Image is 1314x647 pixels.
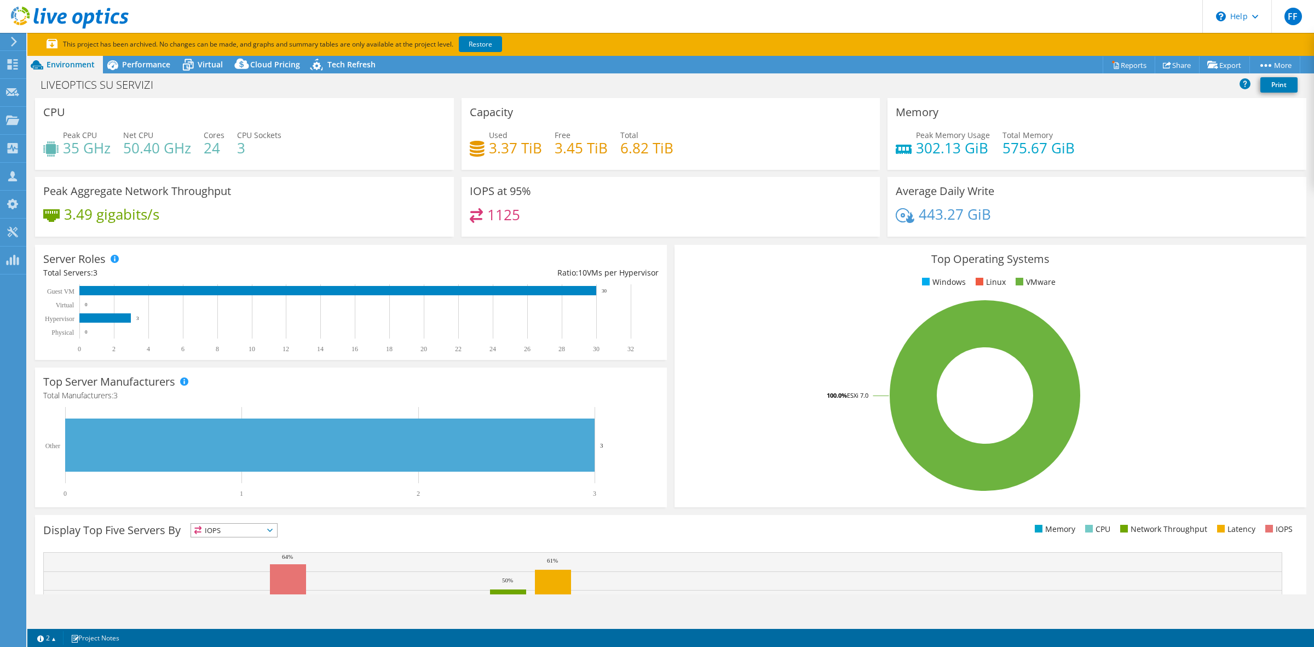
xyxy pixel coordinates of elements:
[240,490,243,497] text: 1
[47,288,74,295] text: Guest VM
[459,36,502,52] a: Restore
[1117,523,1207,535] li: Network Throughput
[1002,142,1075,154] h4: 575.67 GiB
[147,345,150,353] text: 4
[63,130,97,140] span: Peak CPU
[351,345,358,353] text: 16
[919,276,966,288] li: Windows
[470,106,513,118] h3: Capacity
[123,142,191,154] h4: 50.40 GHz
[113,390,118,400] span: 3
[489,345,496,353] text: 24
[578,267,587,278] span: 10
[1249,56,1300,73] a: More
[896,185,994,197] h3: Average Daily Write
[64,490,67,497] text: 0
[181,345,185,353] text: 6
[420,345,427,353] text: 20
[204,142,224,154] h4: 24
[1103,56,1155,73] a: Reports
[250,59,300,70] span: Cloud Pricing
[237,142,281,154] h4: 3
[1216,12,1226,21] svg: \n
[593,345,600,353] text: 30
[916,142,990,154] h4: 302.13 GiB
[827,391,847,399] tspan: 100.0%
[43,267,351,279] div: Total Servers:
[112,345,116,353] text: 2
[198,59,223,70] span: Virtual
[1002,130,1053,140] span: Total Memory
[283,345,289,353] text: 12
[327,59,376,70] span: Tech Refresh
[351,267,659,279] div: Ratio: VMs per Hypervisor
[627,345,634,353] text: 32
[30,631,64,645] a: 2
[85,302,88,307] text: 0
[683,253,1298,265] h3: Top Operating Systems
[122,59,170,70] span: Performance
[56,301,74,309] text: Virtual
[489,130,508,140] span: Used
[386,345,393,353] text: 18
[43,253,106,265] h3: Server Roles
[455,345,462,353] text: 22
[43,390,659,402] h4: Total Manufacturers:
[249,345,255,353] text: 10
[1013,276,1056,288] li: VMware
[1199,56,1250,73] a: Export
[1260,77,1298,93] a: Print
[45,442,60,450] text: Other
[547,557,558,564] text: 61%
[470,185,531,197] h3: IOPS at 95%
[43,185,231,197] h3: Peak Aggregate Network Throughput
[36,79,170,91] h1: LIVEOPTICS SU SERVIZI
[489,142,542,154] h4: 3.37 TiB
[43,376,175,388] h3: Top Server Manufacturers
[558,345,565,353] text: 28
[1214,523,1255,535] li: Latency
[317,345,324,353] text: 14
[47,38,583,50] p: This project has been archived. No changes can be made, and graphs and summary tables are only av...
[620,130,638,140] span: Total
[64,208,159,220] h4: 3.49 gigabits/s
[896,106,938,118] h3: Memory
[282,553,293,560] text: 64%
[85,329,88,335] text: 0
[1284,8,1302,25] span: FF
[555,142,608,154] h4: 3.45 TiB
[123,130,153,140] span: Net CPU
[487,209,520,221] h4: 1125
[45,315,74,323] text: Hypervisor
[1032,523,1075,535] li: Memory
[524,345,531,353] text: 26
[555,130,570,140] span: Free
[136,316,139,321] text: 3
[204,130,224,140] span: Cores
[78,345,81,353] text: 0
[1263,523,1293,535] li: IOPS
[1082,523,1110,535] li: CPU
[916,130,990,140] span: Peak Memory Usage
[43,106,65,118] h3: CPU
[600,442,603,449] text: 3
[620,142,673,154] h4: 6.82 TiB
[63,142,111,154] h4: 35 GHz
[47,59,95,70] span: Environment
[502,577,513,583] text: 50%
[237,130,281,140] span: CPU Sockets
[63,631,127,645] a: Project Notes
[602,288,607,294] text: 30
[973,276,1006,288] li: Linux
[1155,56,1200,73] a: Share
[417,490,420,497] text: 2
[593,490,596,497] text: 3
[191,524,277,537] span: IOPS
[93,267,97,278] span: 3
[216,345,219,353] text: 8
[51,329,74,336] text: Physical
[847,391,868,399] tspan: ESXi 7.0
[919,208,991,220] h4: 443.27 GiB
